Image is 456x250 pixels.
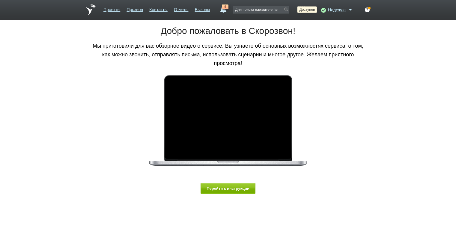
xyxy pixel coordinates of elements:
a: Надежда [328,6,354,12]
button: Перейти к инструкции [201,183,256,194]
a: Прозвон [127,4,143,13]
a: Проекты [103,4,120,13]
span: Надежда [328,7,346,13]
p: Мы приготовили для вас обзорное видео о сервисе. Вы узнаете об основных возможностях сервиса, о т... [90,42,366,67]
a: На главную [86,4,96,15]
a: Отчеты [174,4,188,13]
span: 9 [222,4,228,9]
a: Контакты [149,4,167,13]
input: Для поиска нажмите enter [233,6,289,13]
a: Вызовы [195,4,210,13]
a: 9 [218,4,228,12]
div: ? [365,7,370,12]
h1: Добро пожаловать в Скорозвон! [90,25,366,37]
